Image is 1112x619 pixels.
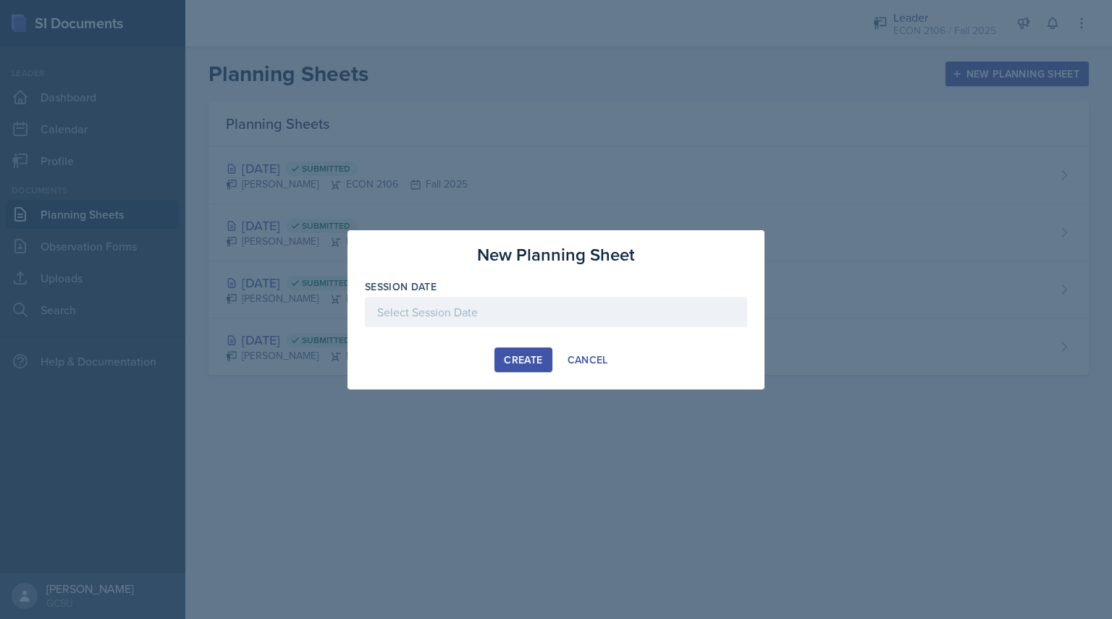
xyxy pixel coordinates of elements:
[494,348,552,372] button: Create
[365,279,437,294] label: Session Date
[477,242,635,268] h3: New Planning Sheet
[504,354,542,366] div: Create
[568,354,608,366] div: Cancel
[558,348,618,372] button: Cancel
